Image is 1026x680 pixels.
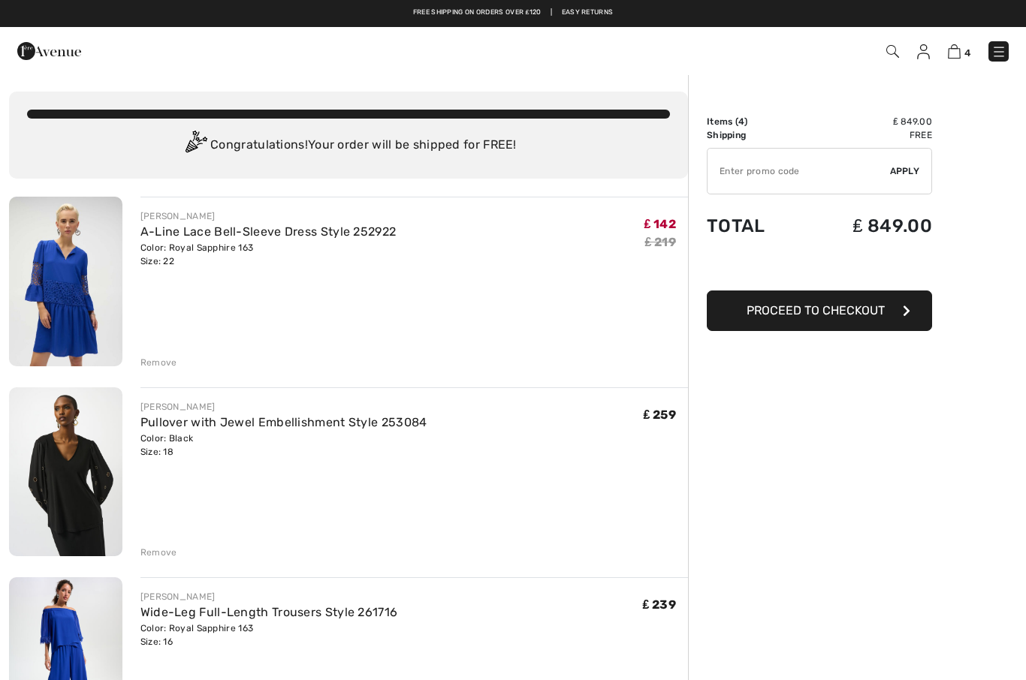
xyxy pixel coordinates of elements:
[644,217,676,231] span: ₤ 142
[140,241,397,268] div: Color: Royal Sapphire 163 Size: 22
[140,209,397,223] div: [PERSON_NAME]
[747,303,885,317] span: Proceed to Checkout
[551,8,552,18] span: |
[802,128,932,142] td: Free
[140,356,177,369] div: Remove
[707,290,932,331] button: Proceed to Checkout
[140,590,398,603] div: [PERSON_NAME]
[802,115,932,128] td: ₤ 849.00
[964,47,970,59] span: 4
[707,200,802,251] td: Total
[140,621,398,648] div: Color: Royal Sapphire 163 Size: 16
[707,128,802,142] td: Shipping
[644,408,676,422] span: ₤ 259
[180,131,210,161] img: Congratulation2.svg
[140,224,397,239] a: A-Line Lace Bell-Sleeve Dress Style 252922
[948,42,970,60] a: 4
[140,605,398,619] a: Wide-Leg Full-Length Trousers Style 261716
[17,36,81,66] img: 1ère Avenue
[890,164,920,178] span: Apply
[707,115,802,128] td: Items ( )
[140,432,427,459] div: Color: Black Size: 18
[948,44,961,59] img: Shopping Bag
[645,235,676,249] s: ₤ 219
[643,597,676,612] span: ₤ 239
[562,8,614,18] a: Easy Returns
[413,8,542,18] a: Free shipping on orders over ₤120
[738,116,744,127] span: 4
[17,43,81,57] a: 1ère Avenue
[27,131,670,161] div: Congratulations! Your order will be shipped for FREE!
[802,200,932,251] td: ₤ 849.00
[140,415,427,429] a: Pullover with Jewel Embellishment Style 253084
[707,251,932,285] iframe: PayPal
[140,546,177,559] div: Remove
[886,45,899,58] img: Search
[708,149,890,194] input: Promo code
[917,44,930,59] img: My Info
[991,44,1006,59] img: Menu
[9,387,122,557] img: Pullover with Jewel Embellishment Style 253084
[9,197,122,366] img: A-Line Lace Bell-Sleeve Dress Style 252922
[140,400,427,414] div: [PERSON_NAME]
